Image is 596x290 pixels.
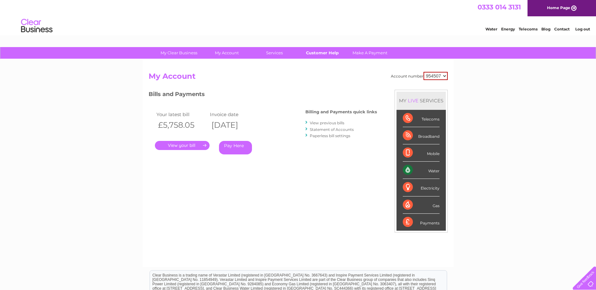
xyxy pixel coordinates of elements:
[149,90,377,101] h3: Bills and Payments
[519,27,538,31] a: Telecoms
[541,27,550,31] a: Blog
[305,110,377,114] h4: Billing and Payments quick links
[403,127,440,144] div: Broadband
[296,47,348,59] a: Customer Help
[155,141,210,150] a: .
[155,119,208,132] th: £5,758.05
[403,110,440,127] div: Telecoms
[21,16,53,35] img: logo.png
[403,179,440,196] div: Electricity
[391,72,448,80] div: Account number
[403,214,440,231] div: Payments
[149,72,448,84] h2: My Account
[403,162,440,179] div: Water
[407,98,420,104] div: LIVE
[403,196,440,214] div: Gas
[310,133,350,138] a: Paperless bill settings
[478,3,521,11] a: 0333 014 3131
[396,92,446,110] div: MY SERVICES
[201,47,253,59] a: My Account
[344,47,396,59] a: Make A Payment
[150,3,447,30] div: Clear Business is a trading name of Verastar Limited (registered in [GEOGRAPHIC_DATA] No. 3667643...
[155,110,208,119] td: Your latest bill
[153,47,205,59] a: My Clear Business
[403,144,440,162] div: Mobile
[249,47,300,59] a: Services
[208,110,262,119] td: Invoice date
[501,27,515,31] a: Energy
[219,141,252,154] a: Pay Here
[310,127,354,132] a: Statement of Accounts
[208,119,262,132] th: [DATE]
[554,27,570,31] a: Contact
[310,121,344,125] a: View previous bills
[485,27,497,31] a: Water
[575,27,590,31] a: Log out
